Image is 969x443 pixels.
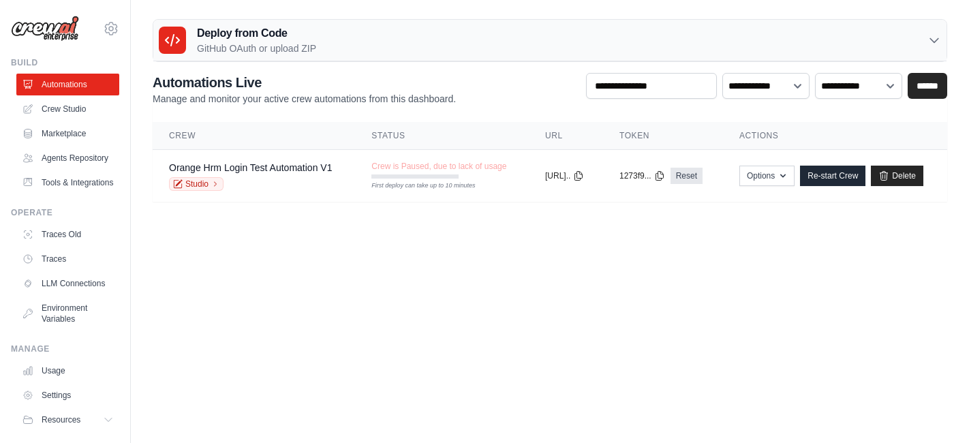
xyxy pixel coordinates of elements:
[42,414,80,425] span: Resources
[739,166,795,186] button: Options
[671,168,703,184] a: Reset
[16,224,119,245] a: Traces Old
[371,161,506,172] span: Crew is Paused, due to lack of usage
[16,74,119,95] a: Automations
[603,122,723,150] th: Token
[16,147,119,169] a: Agents Repository
[16,409,119,431] button: Resources
[169,177,224,191] a: Studio
[11,16,79,42] img: Logo
[11,343,119,354] div: Manage
[16,384,119,406] a: Settings
[16,360,119,382] a: Usage
[871,166,923,186] a: Delete
[169,162,332,173] a: Orange Hrm Login Test Automation V1
[197,25,316,42] h3: Deploy from Code
[16,123,119,144] a: Marketplace
[16,172,119,194] a: Tools & Integrations
[16,248,119,270] a: Traces
[153,122,355,150] th: Crew
[355,122,529,150] th: Status
[11,207,119,218] div: Operate
[800,166,865,186] a: Re-start Crew
[153,92,456,106] p: Manage and monitor your active crew automations from this dashboard.
[619,170,665,181] button: 1273f9...
[197,42,316,55] p: GitHub OAuth or upload ZIP
[723,122,947,150] th: Actions
[529,122,603,150] th: URL
[16,297,119,330] a: Environment Variables
[153,73,456,92] h2: Automations Live
[11,57,119,68] div: Build
[371,181,459,191] div: First deploy can take up to 10 minutes
[16,98,119,120] a: Crew Studio
[16,273,119,294] a: LLM Connections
